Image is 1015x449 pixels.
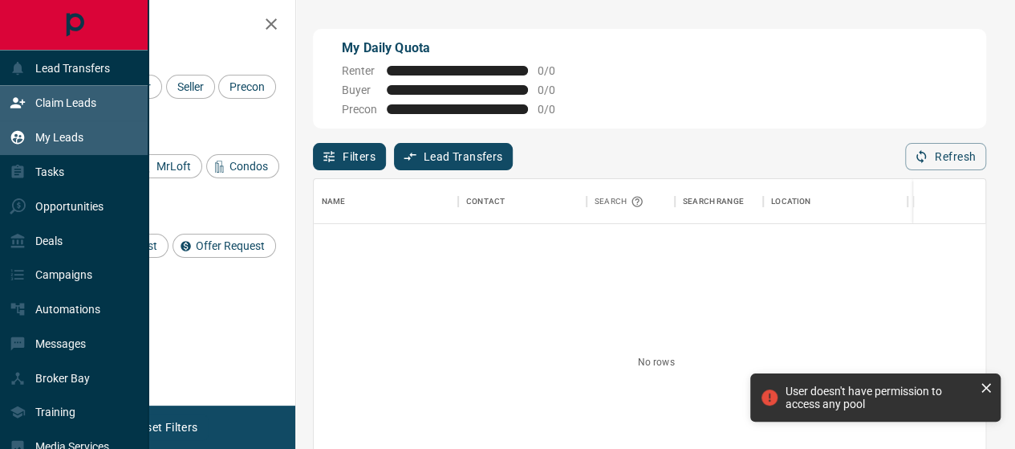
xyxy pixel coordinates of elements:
[313,143,386,170] button: Filters
[595,179,648,224] div: Search
[394,143,514,170] button: Lead Transfers
[538,84,573,96] span: 0 / 0
[122,414,208,441] button: Reset Filters
[151,160,197,173] span: MrLoft
[190,239,270,252] span: Offer Request
[538,103,573,116] span: 0 / 0
[218,75,276,99] div: Precon
[342,64,377,77] span: Renter
[905,143,986,170] button: Refresh
[173,234,276,258] div: Offer Request
[466,179,505,224] div: Contact
[133,154,202,178] div: MrLoft
[763,179,907,224] div: Location
[342,39,573,58] p: My Daily Quota
[172,80,209,93] span: Seller
[683,179,744,224] div: Search Range
[342,84,377,96] span: Buyer
[224,160,274,173] span: Condos
[206,154,279,178] div: Condos
[538,64,573,77] span: 0 / 0
[314,179,458,224] div: Name
[771,179,810,224] div: Location
[786,385,973,410] div: User doesn't have permission to access any pool
[675,179,763,224] div: Search Range
[342,103,377,116] span: Precon
[322,179,346,224] div: Name
[224,80,270,93] span: Precon
[458,179,587,224] div: Contact
[51,16,279,35] h2: Filters
[166,75,215,99] div: Seller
